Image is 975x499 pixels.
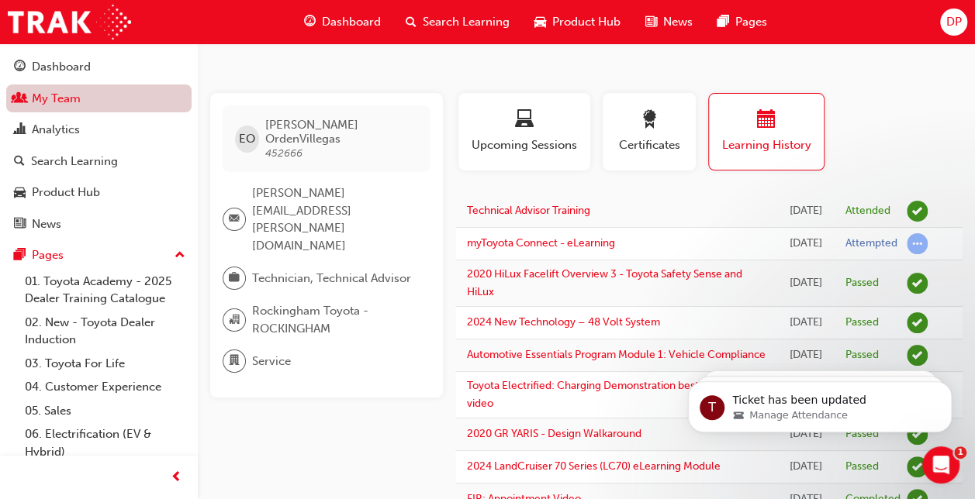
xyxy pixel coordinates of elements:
[229,268,240,288] span: briefcase-icon
[467,348,766,361] a: Automotive Essentials Program Module 1: Vehicle Compliance
[19,422,192,463] a: 06. Electrification (EV & Hybrid)
[907,201,928,222] span: learningRecordVerb_ATTEND-icon
[721,136,812,154] span: Learning History
[406,12,417,32] span: search-icon
[6,241,192,270] button: Pages
[19,352,192,376] a: 03. Toyota For Life
[252,184,418,254] span: [PERSON_NAME][EMAIL_ADDRESS][PERSON_NAME][DOMAIN_NAME]
[845,236,897,251] div: Attempted
[708,93,825,170] button: Learning History
[845,315,879,330] div: Passed
[907,233,928,254] span: learningRecordVerb_ATTEMPT-icon
[32,215,61,233] div: News
[470,136,579,154] span: Upcoming Sessions
[31,153,118,170] div: Search Learning
[665,349,975,457] iframe: Intercom notifications message
[790,202,822,220] div: Thu Sep 18 2025 08:30:00 GMT+0800 (Australian Western Standard Time)
[790,235,822,253] div: Tue Sep 16 2025 10:42:20 GMT+0800 (Australian Western Standard Time)
[19,270,192,311] a: 01. Toyota Academy - 2025 Dealer Training Catalogue
[8,5,131,40] img: Trak
[907,456,928,477] span: learningRecordVerb_PASS-icon
[522,6,633,38] a: car-iconProduct Hub
[515,110,534,131] span: laptop-icon
[19,375,192,399] a: 04. Customer Experience
[229,209,240,229] span: email-icon
[304,12,316,32] span: guage-icon
[845,459,879,474] div: Passed
[6,178,192,207] a: Product Hub
[171,468,182,487] span: prev-icon
[14,249,26,263] span: pages-icon
[534,12,546,32] span: car-icon
[14,218,26,232] span: news-icon
[393,6,522,38] a: search-iconSearch Learning
[907,345,928,366] span: learningRecordVerb_PASS-icon
[423,13,510,31] span: Search Learning
[239,130,255,148] span: EO
[467,427,641,440] a: 2020 GR YARIS - Design Walkaround
[32,121,80,139] div: Analytics
[640,110,659,131] span: award-icon
[467,267,742,298] a: 2020 HiLux Facelift Overview 3 - Toyota Safety Sense and HiLux
[735,13,767,31] span: Pages
[6,115,192,144] a: Analytics
[6,147,192,176] a: Search Learning
[940,9,967,36] button: DP
[790,274,822,292] div: Tue Sep 16 2025 10:39:26 GMT+0800 (Australian Western Standard Time)
[32,184,100,201] div: Product Hub
[633,6,705,38] a: news-iconNews
[954,446,966,459] span: 1
[14,123,26,137] span: chart-icon
[717,12,729,32] span: pages-icon
[19,399,192,423] a: 05. Sales
[467,236,615,250] a: myToyota Connect - eLearning
[14,60,26,74] span: guage-icon
[19,311,192,352] a: 02. New - Toyota Dealer Induction
[467,459,721,473] a: 2024 LandCruiser 70 Series (LC70) eLearning Module
[6,53,192,81] a: Dashboard
[467,204,590,217] a: Technical Advisor Training
[14,92,26,106] span: people-icon
[32,58,91,76] div: Dashboard
[14,186,26,200] span: car-icon
[14,155,25,169] span: search-icon
[458,93,590,170] button: Upcoming Sessions
[265,146,303,160] span: 452666
[229,310,240,330] span: organisation-icon
[705,6,780,38] a: pages-iconPages
[32,246,64,264] div: Pages
[845,204,890,219] div: Attended
[175,246,185,266] span: up-icon
[790,314,822,332] div: Tue Sep 16 2025 10:28:41 GMT+0800 (Australian Western Standard Time)
[252,302,418,337] span: Rockingham Toyota - ROCKINGHAM
[845,276,879,291] div: Passed
[6,84,192,113] a: My Team
[645,12,657,32] span: news-icon
[467,315,660,329] a: 2024 New Technology – 48 Volt System
[907,273,928,294] span: learningRecordVerb_PASS-icon
[907,312,928,333] span: learningRecordVerb_PASS-icon
[603,93,696,170] button: Certificates
[922,446,959,484] iframe: Intercom live chat
[265,118,418,146] span: [PERSON_NAME] OrdenVillegas
[614,136,684,154] span: Certificates
[6,210,192,239] a: News
[757,110,776,131] span: calendar-icon
[6,50,192,241] button: DashboardMy TeamAnalyticsSearch LearningProduct HubNews
[322,13,381,31] span: Dashboard
[790,346,822,364] div: Tue Sep 16 2025 09:57:57 GMT+0800 (Australian Western Standard Time)
[467,379,740,410] a: Toyota Electrified: Charging Demonstration best practice video
[252,270,411,287] span: Technician, Technical Advisor
[663,13,693,31] span: News
[292,6,393,38] a: guage-iconDashboard
[552,13,621,31] span: Product Hub
[229,351,240,371] span: department-icon
[790,458,822,476] div: Tue Jul 22 2025 09:04:54 GMT+0800 (Australian Western Standard Time)
[252,353,291,370] span: Service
